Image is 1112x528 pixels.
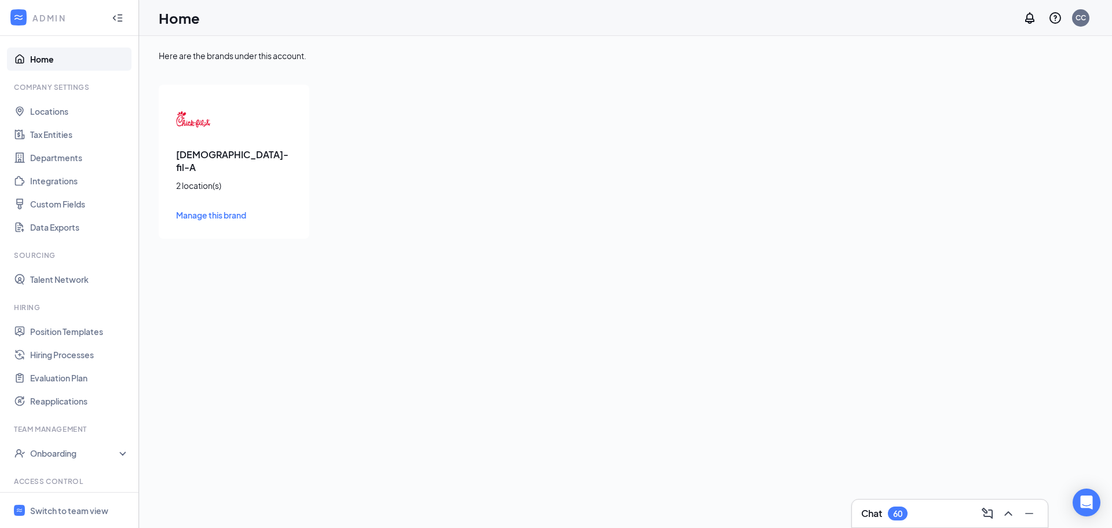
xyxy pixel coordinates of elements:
[176,102,211,137] img: Chick-fil-A logo
[1023,11,1037,25] svg: Notifications
[14,476,127,486] div: Access control
[999,504,1018,523] button: ChevronUp
[14,424,127,434] div: Team Management
[1020,504,1038,523] button: Minimize
[30,505,108,516] div: Switch to team view
[14,447,25,459] svg: UserCheck
[1048,11,1062,25] svg: QuestionInfo
[176,180,292,191] div: 2 location(s)
[14,303,127,312] div: Hiring
[30,320,129,343] a: Position Templates
[30,366,129,389] a: Evaluation Plan
[14,82,127,92] div: Company Settings
[112,12,123,24] svg: Collapse
[30,146,129,169] a: Departments
[13,12,24,23] svg: WorkstreamLogo
[30,192,129,216] a: Custom Fields
[30,447,119,459] div: Onboarding
[1001,507,1015,520] svg: ChevronUp
[30,123,129,146] a: Tax Entities
[16,507,23,514] svg: WorkstreamLogo
[30,100,129,123] a: Locations
[30,389,129,413] a: Reapplications
[861,507,882,520] h3: Chat
[32,12,101,24] div: ADMIN
[176,209,292,221] a: Manage this brand
[176,210,246,220] span: Manage this brand
[981,507,994,520] svg: ComposeMessage
[14,250,127,260] div: Sourcing
[176,148,292,174] h3: [DEMOGRAPHIC_DATA]-fil-A
[30,48,129,71] a: Home
[159,8,200,28] h1: Home
[159,50,1092,61] div: Here are the brands under this account.
[30,216,129,239] a: Data Exports
[30,169,129,192] a: Integrations
[1022,507,1036,520] svg: Minimize
[30,343,129,366] a: Hiring Processes
[893,509,902,519] div: 60
[1076,13,1086,23] div: CC
[1073,489,1100,516] div: Open Intercom Messenger
[30,268,129,291] a: Talent Network
[978,504,997,523] button: ComposeMessage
